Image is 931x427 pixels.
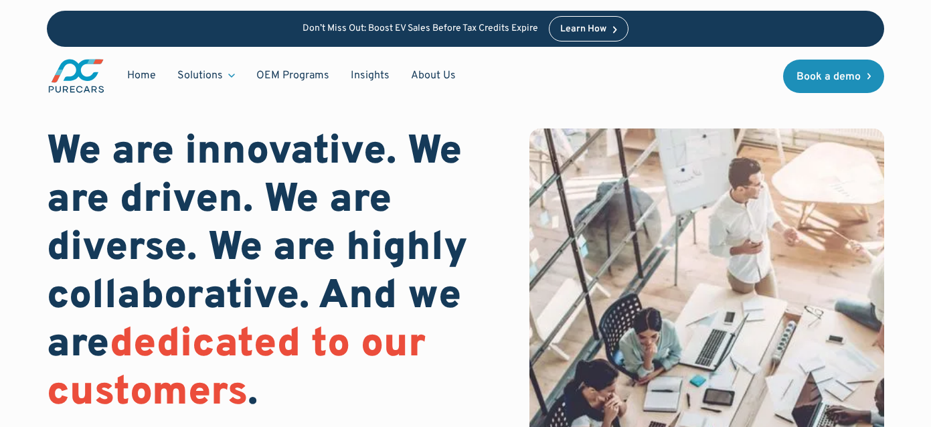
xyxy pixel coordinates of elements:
[47,58,106,94] img: purecars logo
[177,68,223,83] div: Solutions
[303,23,538,35] p: Don’t Miss Out: Boost EV Sales Before Tax Credits Expire
[246,63,340,88] a: OEM Programs
[783,60,885,93] a: Book a demo
[549,16,628,41] a: Learn How
[560,25,606,34] div: Learn How
[47,58,106,94] a: main
[340,63,400,88] a: Insights
[400,63,467,88] a: About Us
[796,72,861,82] div: Book a demo
[167,63,246,88] div: Solutions
[47,320,426,419] span: dedicated to our customers
[116,63,167,88] a: Home
[47,129,509,418] h1: We are innovative. We are driven. We are diverse. We are highly collaborative. And we are .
